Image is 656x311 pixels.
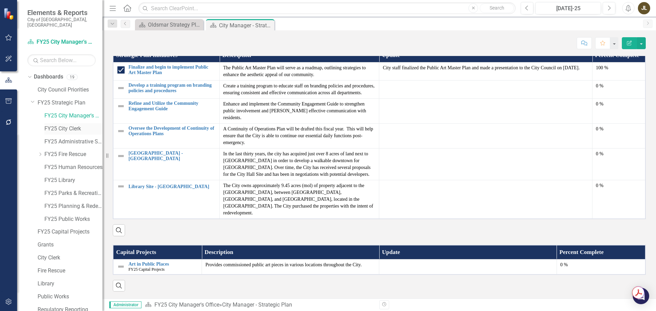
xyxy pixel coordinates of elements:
a: City Clerk [38,254,102,262]
a: FY25 City Manager's Office [44,112,102,120]
a: Develop a training program on branding policies and procedures [128,83,216,93]
a: FY25 City Manager's Office [27,38,96,46]
img: Completed [117,66,125,74]
small: City of [GEOGRAPHIC_DATA], [GEOGRAPHIC_DATA] [27,17,96,28]
a: Library Site - [GEOGRAPHIC_DATA] [128,184,216,189]
td: Double-Click to Edit [557,259,645,274]
span: FY25 Capital Projects [128,267,165,272]
a: Refine and Utilize the Community Engagement Guide [128,101,216,111]
td: Double-Click to Edit [220,62,379,81]
a: FY25 Library [44,176,102,184]
div: 100 % [596,65,642,71]
input: Search ClearPoint... [138,2,516,14]
td: Double-Click to Edit Right Click for Context Menu [113,259,202,274]
p: City staff finalized the Public Art Master Plan and made a presentation to the City Council on [D... [383,65,589,71]
a: FY25 Strategic Plan [38,99,102,107]
a: FY25 Capital Projects [38,228,102,236]
td: Double-Click to Edit Right Click for Context Menu [113,62,220,81]
a: Art in Public Places [128,261,198,267]
td: Double-Click to Edit [592,99,645,124]
td: Double-Click to Edit [220,81,379,99]
a: FY25 Planning & Redevelopment [44,202,102,210]
td: Double-Click to Edit [202,259,379,274]
div: 0 % [560,261,642,268]
p: Create a training program to educate staff on branding policies and procedures, ensuring consiste... [223,83,375,96]
div: 0 % [596,126,642,132]
span: Elements & Reports [27,9,96,17]
p: Provides commissioned public art pieces in various locations throughout the City. [205,261,375,268]
td: Double-Click to Edit [379,259,557,274]
a: Finalize and begin to implement Public Art Master Plan [128,65,216,75]
td: Double-Click to Edit [592,62,645,81]
img: Not Defined [117,263,125,271]
img: Not Defined [117,102,125,110]
div: City Manager - Strategic Plan [222,301,292,308]
td: Double-Click to Edit [379,180,592,219]
img: Not Defined [117,84,125,92]
button: Search [480,3,514,13]
td: Double-Click to Edit [592,180,645,219]
a: Dashboards [34,73,63,81]
div: 0 % [596,182,642,189]
p: Enhance and implement the Community Engagement Guide to strengthen public involvement and [PERSON... [223,101,375,121]
div: Oldsmar Strategy Plan [148,20,202,29]
span: Search [490,5,504,11]
a: FY25 City Clerk [44,125,102,133]
div: [DATE]-25 [538,4,599,13]
td: Double-Click to Edit [220,149,379,180]
a: FY25 Human Resources [44,164,102,171]
div: City Manager - Strategic Plan [219,21,273,30]
a: Library [38,280,102,288]
td: Double-Click to Edit [592,124,645,149]
a: City Council Priorities [38,86,102,94]
a: Public Works [38,293,102,301]
a: Oldsmar Strategy Plan [137,20,202,29]
a: Oversee the Development of Continuity of Operations Plans [128,126,216,136]
td: Double-Click to Edit Right Click for Context Menu [113,180,220,219]
p: In the last thirty years, the city has acquired just over 8 acres of land next to [GEOGRAPHIC_DAT... [223,151,375,178]
div: 0 % [596,151,642,157]
button: JL [638,2,650,14]
td: Double-Click to Edit Right Click for Context Menu [113,99,220,124]
td: Double-Click to Edit [379,99,592,124]
p: A Continuity of Operations Plan will be drafted this fiscal year. This will help ensure that the ... [223,126,375,146]
td: Double-Click to Edit [379,62,592,81]
div: 0 % [596,83,642,89]
a: FY25 Fire Rescue [44,151,102,158]
a: Fire Rescue [38,267,102,275]
td: Double-Click to Edit [220,99,379,124]
a: [GEOGRAPHIC_DATA] - [GEOGRAPHIC_DATA] [128,151,216,161]
td: Double-Click to Edit Right Click for Context Menu [113,81,220,99]
img: ClearPoint Strategy [3,8,15,19]
td: Double-Click to Edit Right Click for Context Menu [113,149,220,180]
span: Administrator [109,301,141,308]
td: Double-Click to Edit [220,180,379,219]
a: FY25 Public Works [44,215,102,223]
img: Not Defined [117,182,125,190]
div: » [145,301,374,309]
div: 19 [67,74,78,80]
td: Double-Click to Edit [379,149,592,180]
td: Double-Click to Edit Right Click for Context Menu [113,124,220,149]
button: [DATE]-25 [535,2,601,14]
a: Grants [38,241,102,249]
td: Double-Click to Edit [379,124,592,149]
img: Not Defined [117,127,125,135]
img: Not Defined [117,152,125,160]
a: FY25 City Manager's Office [154,301,219,308]
p: The Public Art Master Plan will serve as a roadmap, outlining strategies to enhance the aesthetic... [223,65,375,78]
a: FY25 Administrative Services [44,138,102,146]
div: 0 % [596,101,642,108]
p: The City owns approximately 9.45 acres (mol) of property adjacent to the [GEOGRAPHIC_DATA], betwe... [223,182,375,216]
td: Double-Click to Edit [592,149,645,180]
td: Double-Click to Edit [379,81,592,99]
a: FY25 Parks & Recreation [44,189,102,197]
input: Search Below... [27,54,96,66]
td: Double-Click to Edit [220,124,379,149]
td: Double-Click to Edit [592,81,645,99]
